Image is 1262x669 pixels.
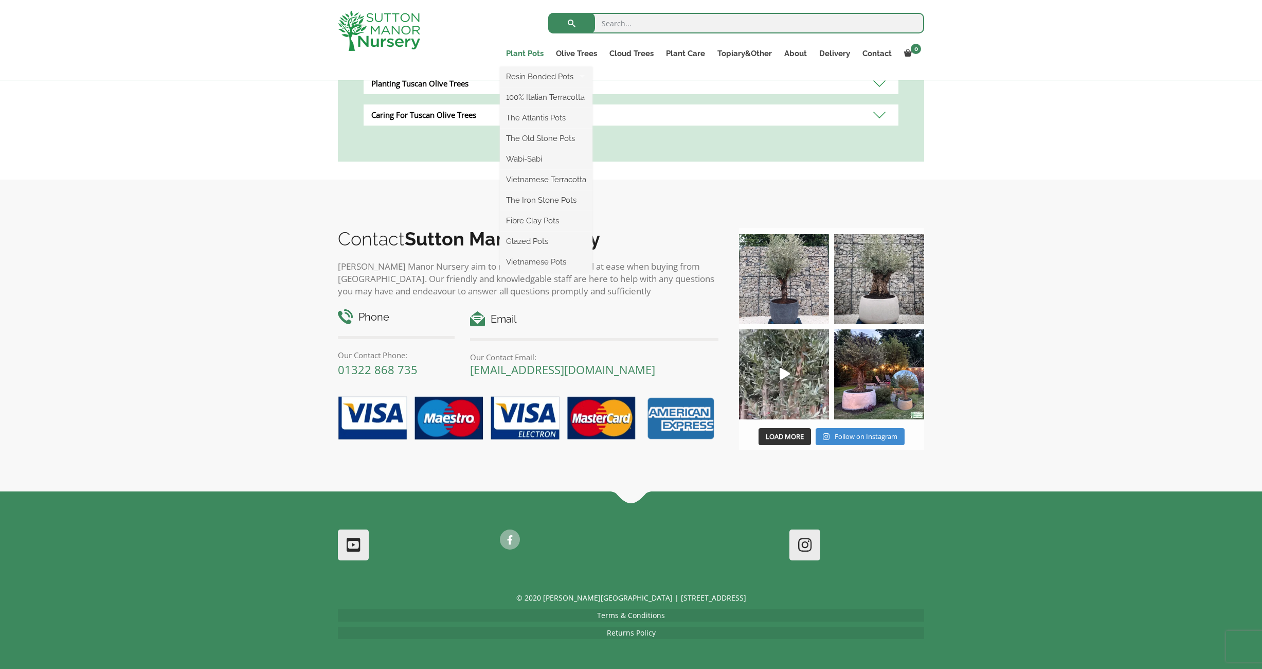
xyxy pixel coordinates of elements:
h4: Email [470,311,718,327]
img: A beautiful multi-stem Spanish Olive tree potted in our luxurious fibre clay pots 😍😍 [739,234,829,324]
a: Cloud Trees [603,46,660,61]
b: Sutton Manor Nursery [405,228,600,250]
h4: Phone [338,309,455,325]
a: 100% Italian Terracotta [500,90,592,105]
input: Search... [548,13,924,33]
a: Olive Trees [550,46,603,61]
a: The Old Stone Pots [500,131,592,146]
span: 0 [911,44,921,54]
p: © 2020 [PERSON_NAME][GEOGRAPHIC_DATA] | [STREET_ADDRESS] [338,592,924,604]
a: Resin Bonded Pots [500,69,592,84]
a: 01322 868 735 [338,362,418,377]
svg: Play [780,368,790,380]
a: Plant Pots [500,46,550,61]
img: Check out this beauty we potted at our nursery today ❤️‍🔥 A huge, ancient gnarled Olive tree plan... [834,234,924,324]
a: Glazed Pots [500,234,592,249]
a: Play [739,329,829,419]
a: 0 [898,46,924,61]
a: Instagram Follow on Instagram [816,428,905,446]
h2: Contact [338,228,718,250]
p: Our Contact Phone: [338,349,455,361]
a: Delivery [813,46,856,61]
button: Load More [759,428,811,446]
span: Load More [766,432,804,441]
a: Vietnamese Terracotta [500,172,592,187]
a: Contact [856,46,898,61]
img: payment-options.png [330,391,718,447]
a: Returns Policy [607,628,656,638]
a: Topiary&Other [711,46,778,61]
a: About [778,46,813,61]
img: New arrivals Monday morning of beautiful olive trees 🤩🤩 The weather is beautiful this summer, gre... [739,329,829,419]
a: Fibre Clay Pots [500,213,592,228]
a: The Atlantis Pots [500,110,592,126]
img: “The poetry of nature is never dead” 🪴🫒 A stunning beautiful customer photo has been sent into us... [834,329,924,419]
a: Wabi-Sabi [500,151,592,167]
span: Follow on Instagram [835,432,897,441]
a: The Iron Stone Pots [500,192,592,208]
p: Our Contact Email: [470,351,718,363]
div: Caring For Tuscan Olive Trees [364,104,898,126]
a: Terms & Conditions [597,610,665,620]
a: [EMAIL_ADDRESS][DOMAIN_NAME] [470,362,655,377]
a: Plant Care [660,46,711,61]
img: logo [338,10,420,51]
a: Vietnamese Pots [500,254,592,270]
p: [PERSON_NAME] Manor Nursery aim to make all customers feel at ease when buying from [GEOGRAPHIC_D... [338,260,718,297]
svg: Instagram [823,433,830,441]
div: Planting Tuscan Olive Trees [364,73,898,94]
